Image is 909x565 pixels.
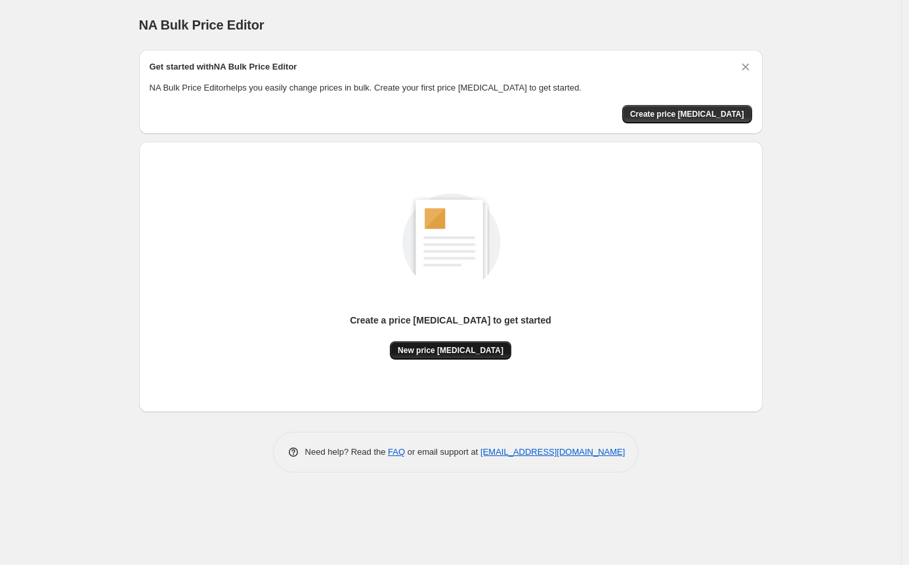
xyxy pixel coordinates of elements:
span: Need help? Read the [305,447,389,457]
span: New price [MEDICAL_DATA] [398,345,503,356]
button: Dismiss card [739,60,752,73]
span: Create price [MEDICAL_DATA] [630,109,744,119]
a: FAQ [388,447,405,457]
button: New price [MEDICAL_DATA] [390,341,511,360]
p: NA Bulk Price Editor helps you easily change prices in bulk. Create your first price [MEDICAL_DAT... [150,81,752,94]
button: Create price change job [622,105,752,123]
span: or email support at [405,447,480,457]
a: [EMAIL_ADDRESS][DOMAIN_NAME] [480,447,625,457]
p: Create a price [MEDICAL_DATA] to get started [350,314,551,327]
span: NA Bulk Price Editor [139,18,264,32]
h2: Get started with NA Bulk Price Editor [150,60,297,73]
